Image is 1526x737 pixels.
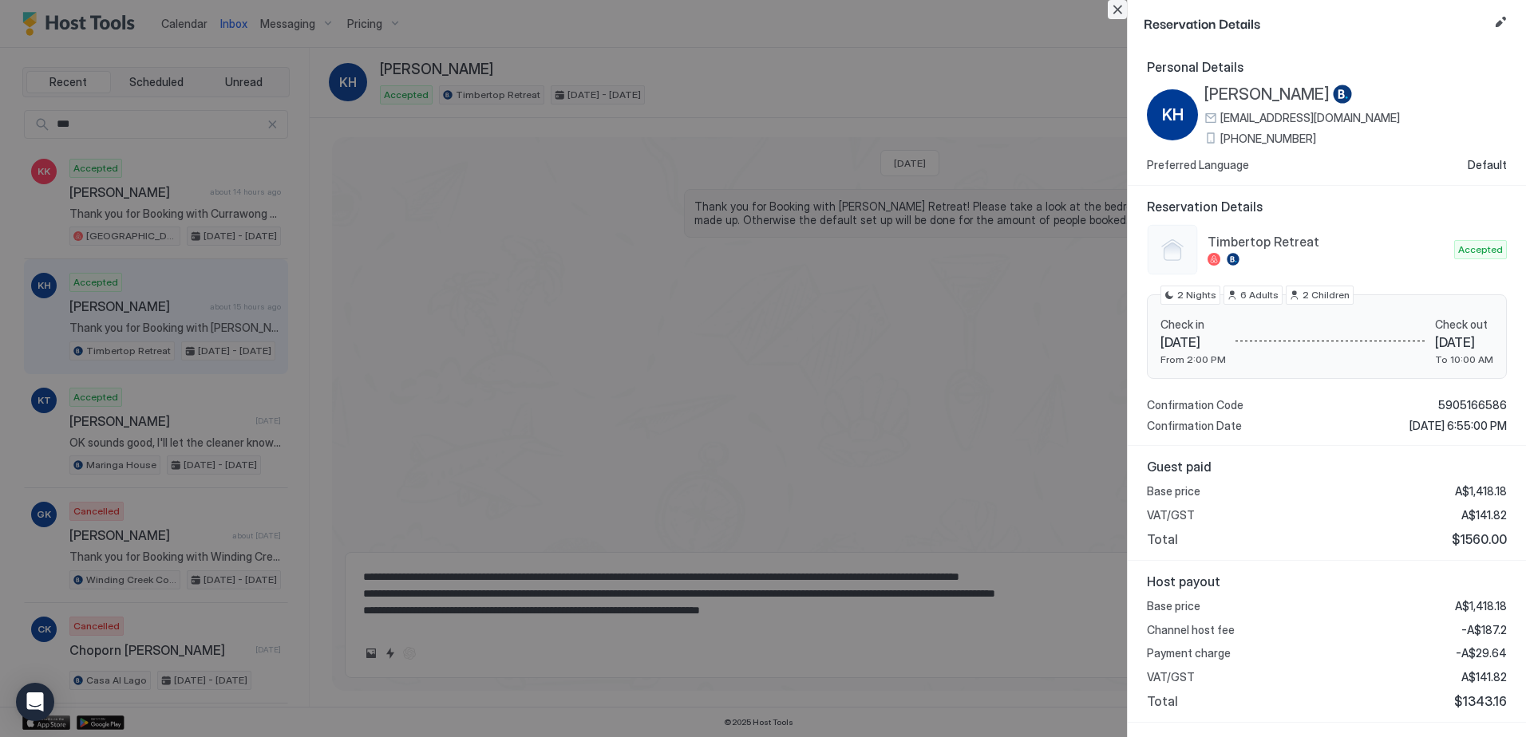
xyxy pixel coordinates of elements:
div: Open Intercom Messenger [16,683,54,721]
span: KH [1162,103,1184,127]
span: Total [1147,693,1178,709]
span: [PHONE_NUMBER] [1220,132,1316,146]
span: Guest paid [1147,459,1507,475]
span: Check out [1435,317,1493,332]
span: Reservation Details [1147,199,1507,215]
span: 6 Adults [1240,288,1279,302]
span: Confirmation Code [1147,398,1243,412]
span: VAT/GST [1147,670,1195,684]
span: A$141.82 [1461,670,1507,684]
span: [PERSON_NAME] [1204,85,1330,104]
span: $1343.16 [1454,693,1507,709]
span: 5905166586 [1438,398,1507,412]
button: Edit reservation [1491,13,1510,32]
span: Base price [1147,484,1200,499]
span: Payment charge [1147,646,1231,660]
span: Total [1147,531,1178,547]
span: A$1,418.18 [1455,599,1507,613]
span: Personal Details [1147,59,1507,75]
span: Accepted [1458,242,1503,257]
span: Reservation Details [1144,13,1488,33]
span: Host payout [1147,573,1507,589]
span: A$141.82 [1461,508,1507,522]
span: -A$187.2 [1461,623,1507,637]
span: From 2:00 PM [1160,353,1226,365]
span: 2 Children [1303,288,1350,302]
span: [DATE] 6:55:00 PM [1409,419,1507,433]
span: Check in [1160,317,1226,332]
span: Timbertop Retreat [1208,234,1448,250]
span: Channel host fee [1147,623,1235,637]
span: Default [1468,158,1507,172]
span: [DATE] [1435,334,1493,350]
span: [DATE] [1160,334,1226,350]
span: -A$29.64 [1456,646,1507,660]
span: A$1,418.18 [1455,484,1507,499]
span: 2 Nights [1177,288,1216,302]
span: To 10:00 AM [1435,353,1493,365]
span: $1560.00 [1452,531,1507,547]
span: VAT/GST [1147,508,1195,522]
span: Confirmation Date [1147,419,1242,433]
span: Base price [1147,599,1200,613]
span: Preferred Language [1147,158,1249,172]
span: [EMAIL_ADDRESS][DOMAIN_NAME] [1220,111,1400,125]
